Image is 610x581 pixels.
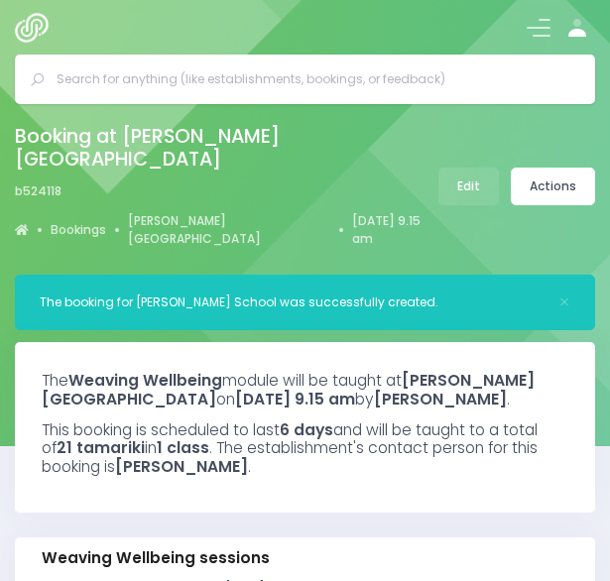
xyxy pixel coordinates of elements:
[374,389,507,409] strong: [PERSON_NAME]
[15,125,418,171] h2: Booking at [PERSON_NAME][GEOGRAPHIC_DATA]
[57,64,569,94] input: Search for anything (like establishments, bookings, or feedback)
[40,293,547,311] div: The booking for [PERSON_NAME] School was successfully created.
[511,168,595,205] a: Actions
[352,212,432,248] a: [DATE] 9.15 am
[128,212,330,248] a: [PERSON_NAME][GEOGRAPHIC_DATA]
[42,549,270,567] h3: Weaving Wellbeing sessions
[68,370,222,391] strong: Weaving Wellbeing
[51,221,106,239] a: Bookings
[157,437,209,458] strong: 1 class
[235,389,355,409] strong: [DATE] 9.15 am
[115,456,248,477] strong: [PERSON_NAME]
[42,370,535,409] strong: [PERSON_NAME][GEOGRAPHIC_DATA]
[42,421,568,477] h3: This booking is scheduled to last and will be taught to a total of in . The establishment's conta...
[438,168,499,205] a: Edit
[558,296,570,308] button: Close
[42,372,568,408] h3: The module will be taught at on by .
[280,419,333,440] strong: 6 days
[57,437,145,458] strong: 21 tamariki
[15,182,61,200] span: b524118
[15,13,58,43] img: Logo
